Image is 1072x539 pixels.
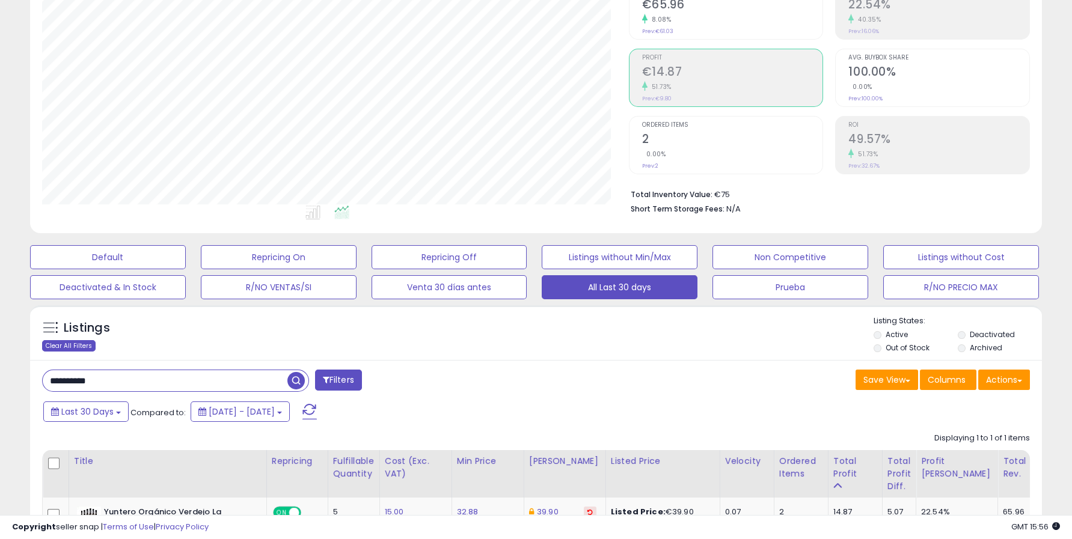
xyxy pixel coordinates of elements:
div: Total Rev. [1003,455,1047,480]
small: Prev: 16.06% [848,28,879,35]
button: All Last 30 days [542,275,697,299]
small: 8.08% [648,15,672,24]
small: Prev: €9.80 [642,95,672,102]
span: Profit [642,55,823,61]
small: 0.00% [642,150,666,159]
div: Clear All Filters [42,340,96,352]
label: Archived [970,343,1002,353]
strong: Copyright [12,521,56,532]
button: Repricing Off [372,245,527,269]
button: Venta 30 días antes [372,275,527,299]
div: Displaying 1 to 1 of 1 items [934,433,1030,444]
div: Listed Price [611,455,715,467]
div: Ordered Items [779,455,823,480]
button: Prueba [712,275,868,299]
small: 51.73% [854,150,878,159]
button: Non Competitive [712,245,868,269]
div: Title [74,455,262,467]
h2: 49.57% [848,132,1029,148]
div: Min Price [457,455,519,467]
button: Listings without Cost [883,245,1039,269]
small: Prev: 32.67% [848,162,880,169]
small: 0.00% [848,82,872,91]
label: Active [886,329,908,340]
button: Last 30 Days [43,401,129,422]
div: seller snap | | [12,522,209,533]
span: ROI [848,122,1029,129]
button: Save View [856,370,918,390]
div: Velocity [725,455,769,467]
li: €75 [631,186,1021,201]
h5: Listings [64,320,110,336]
small: Prev: 100.00% [848,95,883,102]
button: Filters [315,370,362,391]
button: Listings without Min/Max [542,245,697,269]
span: Columns [928,374,966,386]
div: Profit [PERSON_NAME] [921,455,993,480]
span: [DATE] - [DATE] [209,406,275,418]
label: Out of Stock [886,343,930,353]
small: Prev: 2 [642,162,658,169]
span: Last 30 Days [61,406,114,418]
h2: €14.87 [642,65,823,81]
small: Prev: €61.03 [642,28,673,35]
button: Columns [920,370,976,390]
button: Deactivated & In Stock [30,275,186,299]
small: 40.35% [854,15,881,24]
button: [DATE] - [DATE] [191,401,290,422]
h2: 100.00% [848,65,1029,81]
label: Deactivated [970,329,1015,340]
b: Total Inventory Value: [631,189,712,199]
span: Avg. Buybox Share [848,55,1029,61]
button: Repricing On [201,245,357,269]
div: Fulfillable Quantity [333,455,375,480]
div: Total Profit Diff. [887,455,911,493]
a: Terms of Use [103,521,154,532]
span: Compared to: [130,407,186,418]
h2: 2 [642,132,823,148]
button: Actions [978,370,1030,390]
button: R/NO VENTAS/SI [201,275,357,299]
button: Default [30,245,186,269]
a: Privacy Policy [156,521,209,532]
div: Repricing [272,455,323,467]
small: 51.73% [648,82,672,91]
div: [PERSON_NAME] [529,455,601,467]
span: Ordered Items [642,122,823,129]
span: 2025-09-7 15:56 GMT [1011,521,1060,532]
button: R/NO PRECIO MAX [883,275,1039,299]
span: N/A [726,203,741,215]
div: Cost (Exc. VAT) [385,455,447,480]
div: Total Profit [833,455,877,480]
p: Listing States: [874,315,1042,327]
b: Short Term Storage Fees: [631,204,724,214]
